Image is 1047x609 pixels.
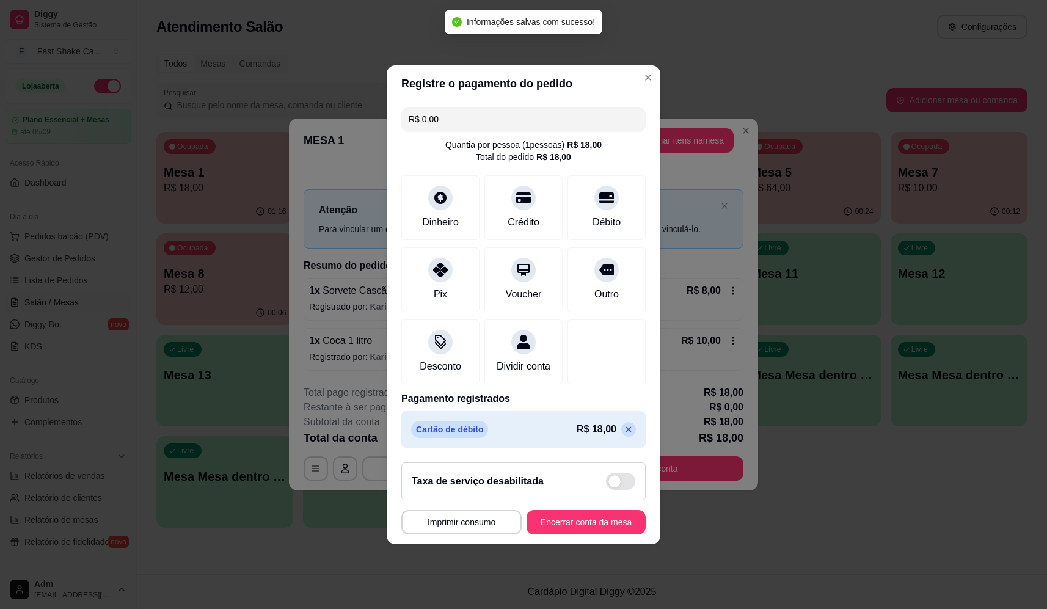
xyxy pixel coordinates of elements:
button: Imprimir consumo [401,510,522,534]
div: Dinheiro [422,215,459,230]
header: Registre o pagamento do pedido [387,65,660,102]
div: R$ 18,00 [536,151,571,163]
div: Dividir conta [497,359,550,374]
span: check-circle [452,17,462,27]
div: Total do pedido [476,151,571,163]
div: Quantia por pessoa ( 1 pessoas) [445,139,602,151]
div: Crédito [508,215,539,230]
div: R$ 18,00 [567,139,602,151]
p: R$ 18,00 [577,422,616,437]
div: Débito [593,215,621,230]
div: Outro [594,287,619,302]
p: Pagamento registrados [401,392,646,406]
div: Desconto [420,359,461,374]
div: Voucher [506,287,542,302]
input: Ex.: hambúrguer de cordeiro [409,107,638,131]
p: Cartão de débito [411,421,488,438]
h2: Taxa de serviço desabilitada [412,474,544,489]
span: Informações salvas com sucesso! [467,17,595,27]
div: Pix [434,287,447,302]
button: Encerrar conta da mesa [527,510,646,534]
button: Close [638,68,658,87]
